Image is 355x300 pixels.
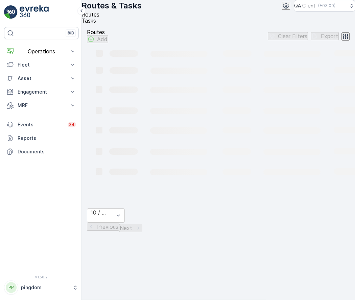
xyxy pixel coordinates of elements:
img: logo_light-DOdMpM7g.png [20,5,49,19]
p: Add [97,36,108,42]
p: Fleet [18,61,65,68]
p: Next [120,225,132,231]
div: PP [6,282,17,293]
button: PPpingdom [4,280,79,295]
a: Documents [4,145,79,158]
p: Clear Filters [278,33,307,39]
p: Routes & Tasks [81,0,142,11]
p: pingdom [21,284,69,291]
span: Routes [81,11,99,18]
a: Events34 [4,118,79,131]
button: Asset [4,72,79,85]
p: 34 [69,122,75,127]
p: QA Client [294,2,315,9]
button: Add [87,35,108,43]
button: Operations [4,45,79,58]
p: Operations [18,48,65,54]
button: Engagement [4,85,79,99]
p: ( +03:00 ) [318,3,335,8]
p: MRF [18,102,65,109]
p: Asset [18,75,65,82]
a: Reports [4,131,79,145]
button: Clear Filters [268,32,308,40]
p: Routes [87,29,108,35]
img: logo [4,5,18,19]
span: Tasks [81,17,96,24]
p: Reports [18,135,76,142]
p: Documents [18,148,76,155]
span: v 1.50.2 [4,275,79,279]
p: Events [18,121,64,128]
button: MRF [4,99,79,112]
p: Previous [97,224,118,230]
p: Export [321,33,338,39]
button: Previous [87,223,119,231]
p: Engagement [18,89,65,95]
p: ⌘B [67,30,74,36]
button: Fleet [4,58,79,72]
button: Export [311,32,339,40]
button: Next [119,224,142,232]
div: 10 / Page [91,209,109,216]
